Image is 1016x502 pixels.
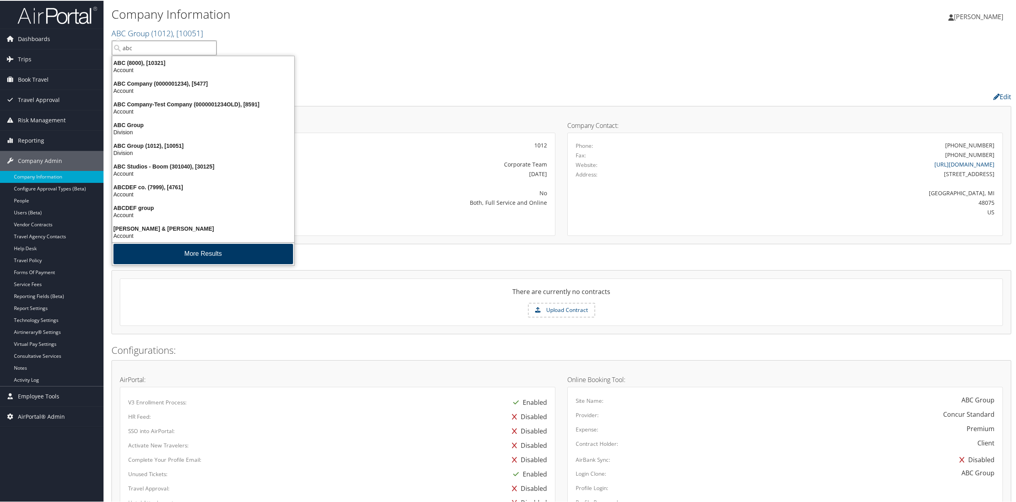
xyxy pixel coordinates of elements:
div: 1012 [272,140,547,149]
div: Account [107,107,299,114]
div: Account [107,190,299,197]
label: Contract Holder: [576,439,618,447]
div: Division [107,128,299,135]
a: Edit [993,92,1011,100]
label: Phone: [576,141,593,149]
div: ABCDEF group [107,204,299,211]
span: Dashboards [18,28,50,48]
div: [PHONE_NUMBER] [945,140,995,149]
h2: Company Profile: [111,89,707,102]
div: Client [977,437,995,447]
div: 48075 [684,198,995,206]
div: ABC Company (0000001234), [5477] [107,79,299,86]
label: Address: [576,170,598,178]
h4: AirPortal: [120,376,555,382]
div: Account [107,66,299,73]
div: Account [107,86,299,94]
div: Disabled [508,480,547,495]
h2: Configurations: [111,343,1011,356]
h4: Online Booking Tool: [567,376,1003,382]
label: Profile Login: [576,483,608,491]
label: Provider: [576,410,599,418]
div: Disabled [508,437,547,452]
div: Disabled [508,409,547,423]
a: [URL][DOMAIN_NAME] [934,160,995,167]
button: More Results [113,243,293,263]
div: No [272,188,547,196]
div: [STREET_ADDRESS] [684,169,995,177]
label: Travel Approval: [128,484,170,492]
div: [GEOGRAPHIC_DATA], MI [684,188,995,196]
span: Trips [18,49,31,69]
img: airportal-logo.png [18,5,97,24]
div: Account [107,211,299,218]
span: Travel Approval [18,89,60,109]
div: ABC Company-Test Company (0000001234OLD), [8591] [107,100,299,107]
label: Upload Contract [529,303,594,316]
h2: Contracts: [111,253,1011,266]
div: [PHONE_NUMBER] [945,150,995,158]
span: [PERSON_NAME] [954,12,1003,20]
div: There are currently no contracts [120,286,1002,302]
div: Enabled [509,466,547,480]
a: ABC Group [111,27,203,38]
div: Corporate Team [272,159,547,168]
label: Login Clone: [576,469,606,477]
div: Enabled [509,394,547,409]
label: Complete Your Profile Email: [128,455,201,463]
div: [DATE] [272,169,547,177]
div: Disabled [955,452,995,466]
span: Company Admin [18,150,62,170]
div: [PERSON_NAME] & [PERSON_NAME] [107,224,299,231]
div: Both, Full Service and Online [272,198,547,206]
div: ABC Studios - Boom (301040), [30125] [107,162,299,169]
a: [PERSON_NAME] [948,4,1011,28]
div: ABC (8000), [10321] [107,59,299,66]
label: V3 Enrollment Process: [128,398,187,406]
label: HR Feed: [128,412,151,420]
label: Activate New Travelers: [128,441,189,449]
h4: Company Contact: [567,122,1003,128]
label: Expense: [576,425,598,433]
h1: Company Information [111,5,711,22]
span: AirPortal® Admin [18,406,65,426]
div: Account [107,231,299,239]
div: Premium [967,423,995,433]
span: Book Travel [18,69,49,89]
label: Site Name: [576,396,604,404]
label: Unused Tickets: [128,469,168,477]
div: ABC Group [107,121,299,128]
label: SSO into AirPortal: [128,426,175,434]
label: Fax: [576,151,586,159]
div: Account [107,169,299,176]
div: Concur Standard [943,409,995,418]
label: Website: [576,160,598,168]
div: Disabled [508,423,547,437]
label: AirBank Sync: [576,455,610,463]
div: ABC Group [961,467,995,477]
div: Division [107,149,299,156]
div: ABC Group (1012), [10051] [107,141,299,149]
span: Employee Tools [18,386,59,406]
div: ABCDEF co. (7999), [4761] [107,183,299,190]
div: Disabled [508,452,547,466]
span: Risk Management [18,110,66,129]
span: ( 1012 ) [151,27,173,38]
span: Reporting [18,130,44,150]
input: Search Accounts [112,40,217,55]
h4: Account Details: [120,122,555,128]
span: , [ 10051 ] [173,27,203,38]
div: ABC Group [961,394,995,404]
div: US [684,207,995,216]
